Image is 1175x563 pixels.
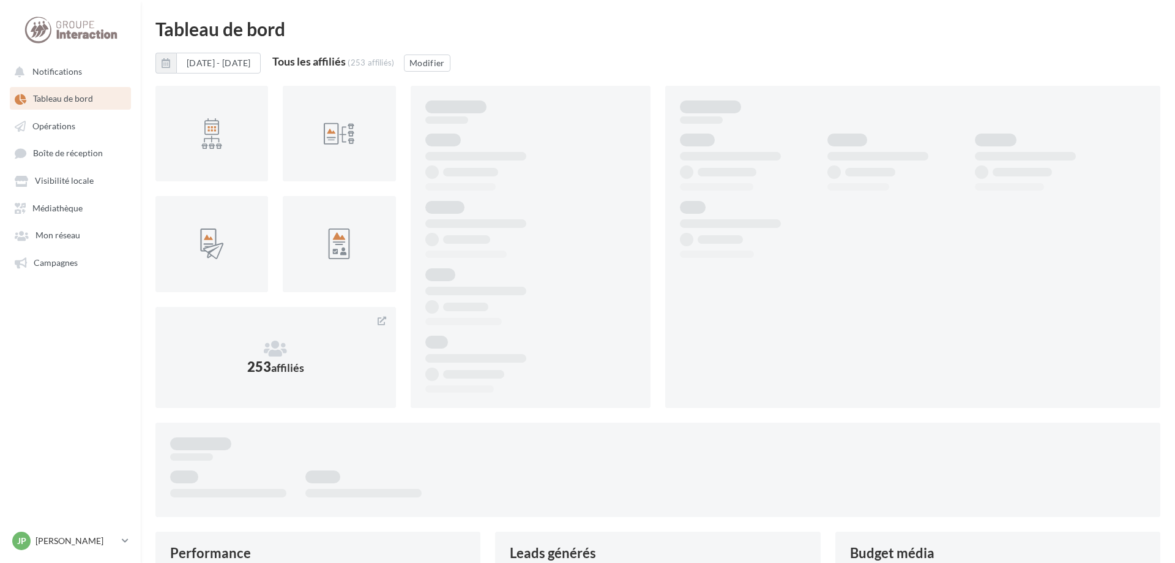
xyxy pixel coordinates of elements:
[404,55,450,72] button: Modifier
[155,53,261,74] button: [DATE] - [DATE]
[7,142,133,164] a: Boîte de réception
[510,546,596,560] div: Leads générés
[247,358,304,375] span: 253
[272,56,346,67] div: Tous les affiliés
[32,203,83,213] span: Médiathèque
[35,176,94,186] span: Visibilité locale
[7,115,133,137] a: Opérations
[7,224,133,246] a: Mon réseau
[7,87,133,109] a: Tableau de bord
[155,20,1160,38] div: Tableau de bord
[10,529,131,553] a: JP [PERSON_NAME]
[35,535,117,547] p: [PERSON_NAME]
[176,53,261,74] button: [DATE] - [DATE]
[271,361,304,374] span: affiliés
[7,251,133,273] a: Campagnes
[7,169,133,191] a: Visibilité locale
[32,66,82,77] span: Notifications
[170,546,251,560] div: Performance
[850,546,934,560] div: Budget média
[7,197,133,219] a: Médiathèque
[17,535,26,547] span: JP
[33,148,103,159] span: Boîte de réception
[35,230,80,241] span: Mon réseau
[32,121,75,131] span: Opérations
[7,60,129,82] button: Notifications
[34,257,78,268] span: Campagnes
[33,94,93,104] span: Tableau de bord
[348,58,395,67] div: (253 affiliés)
